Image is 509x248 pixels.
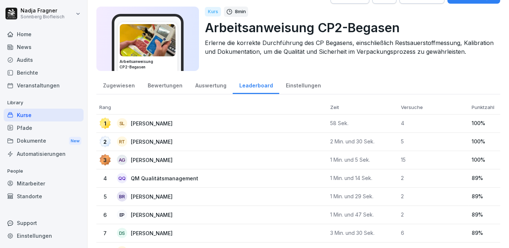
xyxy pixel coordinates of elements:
a: News [4,41,84,53]
p: [PERSON_NAME] [131,138,184,146]
div: DS [117,228,127,238]
p: Arbeitsanweisung CP2-Begasen [205,18,494,37]
p: [PERSON_NAME] [131,193,184,200]
p: 6 [99,211,111,219]
a: Audits [4,53,84,66]
div: QQ [117,173,127,183]
p: 3 Min. und 30 Sek. [330,230,395,236]
p: Sonnberg Biofleisch [21,14,64,19]
a: Bewertungen [141,75,189,94]
span: Punktzahl [472,104,494,110]
a: Veranstaltungen [4,79,84,92]
p: 58 Sek. [330,120,395,127]
p: [PERSON_NAME] [131,120,184,127]
div: New [69,137,81,145]
a: Leaderboard [233,75,279,94]
p: Erlerne die korrekte Durchführung des CP Begasens, einschließlich Restsauerstoffmessung, Kalibrat... [205,38,494,56]
p: 1 Min. und 47 Sek. [330,211,395,218]
p: 6 [401,230,466,236]
div: Support [4,217,84,229]
span: Zeit [330,104,339,110]
a: Mitarbeiter [4,177,84,190]
p: 15 [401,157,466,163]
a: Pfade [4,121,84,134]
p: 2 [401,193,466,200]
div: BR [117,191,127,202]
div: Kurs [205,7,221,16]
p: 1 Min. und 5 Sek. [330,157,395,163]
p: Nadja Fragner [21,8,64,14]
p: People [4,165,84,177]
img: hj9o9v8kzxvzc93uvlzx86ct.png [120,24,176,56]
a: Auswertung [189,75,233,94]
p: 1 Min. und 29 Sek. [330,193,395,200]
a: Home [4,28,84,41]
a: Einstellungen [279,75,327,94]
p: 5 [401,138,466,145]
h3: Arbeitsanweisung CP2-Begasen [119,59,176,70]
div: RT [117,136,127,147]
p: QM Qualitätsmanagement [131,174,210,182]
p: 4 [401,120,466,127]
p: Library [4,97,84,109]
p: 2 [401,211,466,218]
a: Berichte [4,66,84,79]
p: 1 Min. und 14 Sek. [330,175,395,181]
div: AG [117,155,127,165]
div: SL [117,118,127,128]
a: Standorte [4,190,84,203]
a: Automatisierungen [4,147,84,160]
p: [PERSON_NAME] [131,211,184,219]
p: 8 min [235,8,246,15]
div: Dokumente [4,134,84,148]
span: Versuche [401,104,423,110]
p: 4 [99,174,111,182]
p: [PERSON_NAME] [131,156,184,164]
a: Zugewiesen [96,75,141,94]
span: Rang [99,104,111,110]
p: 2 Min. und 30 Sek. [330,138,395,145]
p: 5 [99,193,111,200]
a: Einstellungen [4,229,84,242]
p: 7 [99,229,111,237]
div: EP [117,210,127,220]
a: DokumenteNew [4,134,84,148]
a: Kurse [4,109,84,121]
p: 2 [401,175,466,181]
p: [PERSON_NAME] [131,229,184,237]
